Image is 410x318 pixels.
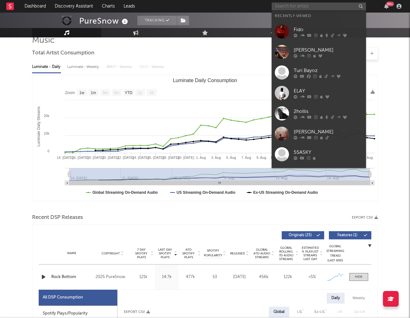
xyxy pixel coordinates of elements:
[138,91,142,95] text: 1y
[253,248,270,259] span: Global ATD Audio Streams
[241,156,251,159] text: 7. Aug
[125,91,132,95] text: YTD
[361,156,373,159] text: 23. Aug
[51,251,92,256] div: Name
[277,246,295,261] span: Global Rolling 7D Audio Streams
[333,233,362,237] span: Features ( 1 )
[302,274,323,280] div: <5%
[180,274,201,280] div: 477k
[277,274,298,280] div: 122k
[39,290,117,306] div: All DSP Consumption
[272,144,366,165] a: 55ASKY
[297,308,302,316] div: US
[32,214,83,221] span: Recent DSP Releases
[294,87,363,95] div: ELAY
[173,78,237,83] text: Luminate Daily Consumption
[272,42,366,62] a: [PERSON_NAME]
[272,103,366,124] a: 2hollis
[282,231,324,239] button: Originals(25)
[314,308,324,316] div: Ex-US
[157,248,173,259] span: Last Day Spotify Plays
[149,91,153,95] text: All
[352,216,378,220] button: Export CSV
[51,274,92,280] a: Rock Bottom
[44,114,49,118] text: 20k
[229,274,250,280] div: [DATE]
[44,131,49,135] text: 10k
[253,274,274,280] div: 456k
[124,310,150,314] button: Export CSV
[348,293,370,304] div: Weekly
[102,252,120,255] span: Copyright
[294,108,363,115] div: 2hollis
[102,156,119,159] text: 20. [DATE]
[132,156,149,159] text: 24. [DATE]
[329,231,371,239] button: Features(1)
[211,156,221,159] text: 3. Aug
[302,246,319,261] span: Estimated % Playlist Streams Last Day
[87,156,104,159] text: 18. [DATE]
[256,156,266,159] text: 9. Aug
[65,91,75,95] text: Zoom
[272,83,366,103] a: ELAY
[204,248,222,258] span: Spotify Popularity
[79,16,130,26] div: PureSnow
[133,274,153,280] div: 121k
[180,248,197,259] span: ATD Spotify Plays
[67,62,100,72] div: Luminate - Weekly
[47,149,49,153] text: 0
[253,190,318,195] text: Ex-US Streaming On-Demand Audio
[137,16,177,25] button: Tracking
[91,91,96,95] text: 1m
[163,156,179,159] text: 28. [DATE]
[294,128,363,136] div: [PERSON_NAME]
[57,156,74,159] text: 14. [DATE]
[384,4,389,9] button: 99+
[272,165,366,185] a: R3TRIX
[294,46,363,54] div: [PERSON_NAME]
[226,156,236,159] text: 5. Aug
[326,244,345,263] div: Global Streaming Trend (Last 60D)
[272,124,366,144] a: [PERSON_NAME]
[80,91,85,95] text: 1w
[36,106,41,146] text: Luminate Daily Streams
[114,91,119,95] text: 6m
[32,62,61,72] div: Luminate - Daily
[177,190,235,195] text: US Streaming On-Demand Audio
[133,248,150,259] span: 7 Day Spotify Plays
[196,156,206,159] text: 1. Aug
[96,273,130,281] div: 2025 PureSnow
[274,308,285,316] div: Global
[272,62,366,83] a: Turi Bayoz
[294,67,363,74] div: Turi Bayoz
[32,75,378,201] svg: Luminate Daily Consumption
[386,2,394,6] div: 99 +
[32,37,55,44] span: Music
[294,26,363,33] div: Fido
[102,91,108,95] text: 3m
[275,12,363,20] div: Recently Viewed
[327,293,345,304] div: Daily
[72,156,89,159] text: 16. [DATE]
[147,156,164,159] text: 26. [DATE]
[92,190,158,195] text: Global Streaming On-Demand Audio
[178,156,194,159] text: 30. [DATE]
[294,148,363,156] div: 55ASKY
[117,156,134,159] text: 22. [DATE]
[43,294,83,301] div: All DSP Consumption
[272,3,366,10] input: Search for artists
[157,274,177,280] div: 14.7k
[270,156,282,159] text: 11. Aug
[230,252,245,255] span: Released
[272,21,366,42] a: Fido
[204,274,226,280] div: 53
[286,233,315,237] span: Originals ( 25 )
